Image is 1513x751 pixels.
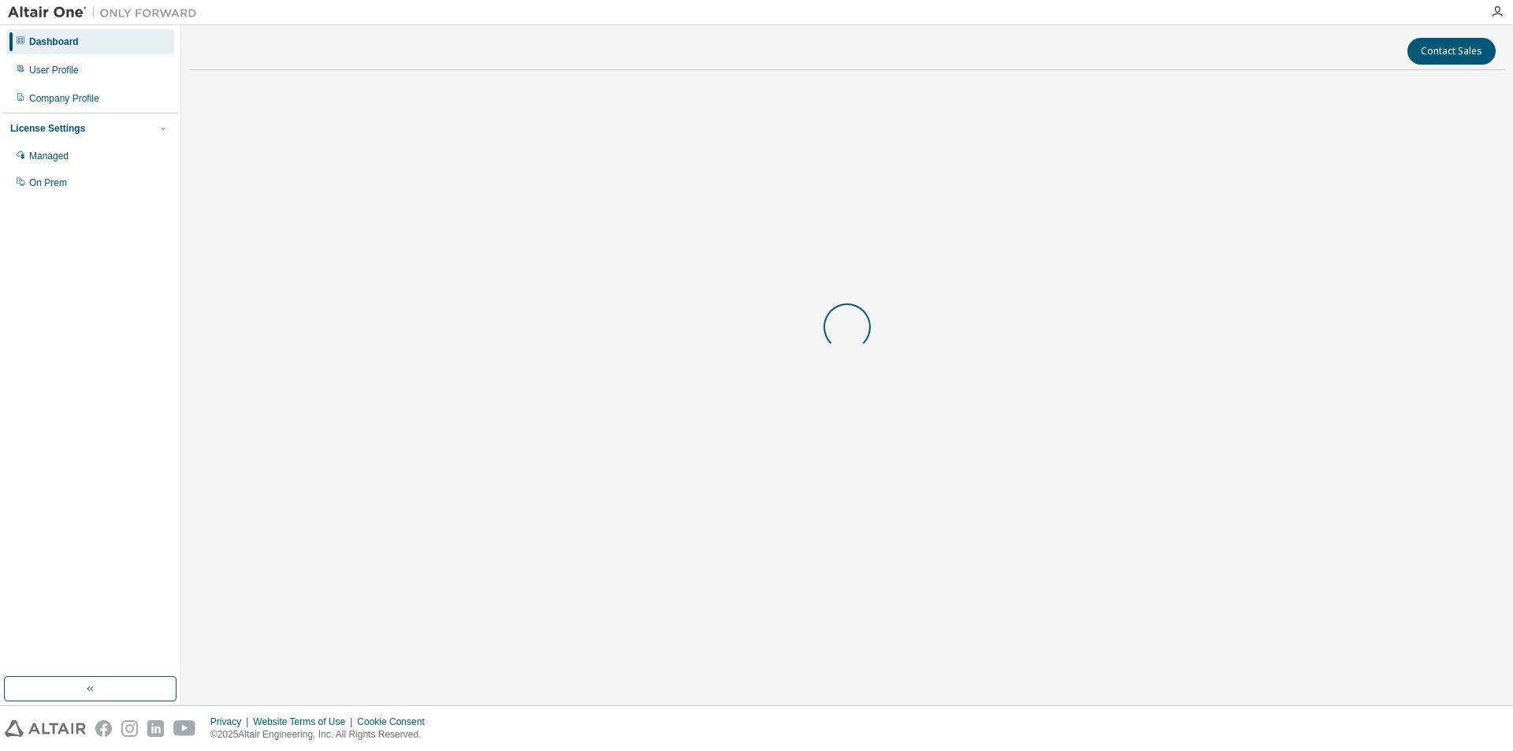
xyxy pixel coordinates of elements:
div: Dashboard [29,35,79,48]
div: Privacy [210,716,253,728]
img: youtube.svg [173,720,196,737]
img: altair_logo.svg [5,720,86,737]
img: facebook.svg [95,720,112,737]
img: linkedin.svg [147,720,164,737]
p: © 2025 Altair Engineering, Inc. All Rights Reserved. [210,728,434,742]
button: Contact Sales [1407,38,1496,65]
img: instagram.svg [121,720,138,737]
img: Altair One [8,5,205,20]
div: Company Profile [29,92,99,105]
div: On Prem [29,177,67,189]
div: Website Terms of Use [253,716,357,728]
div: Cookie Consent [357,716,433,728]
div: User Profile [29,64,79,76]
div: Managed [29,150,69,162]
div: License Settings [10,122,85,135]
